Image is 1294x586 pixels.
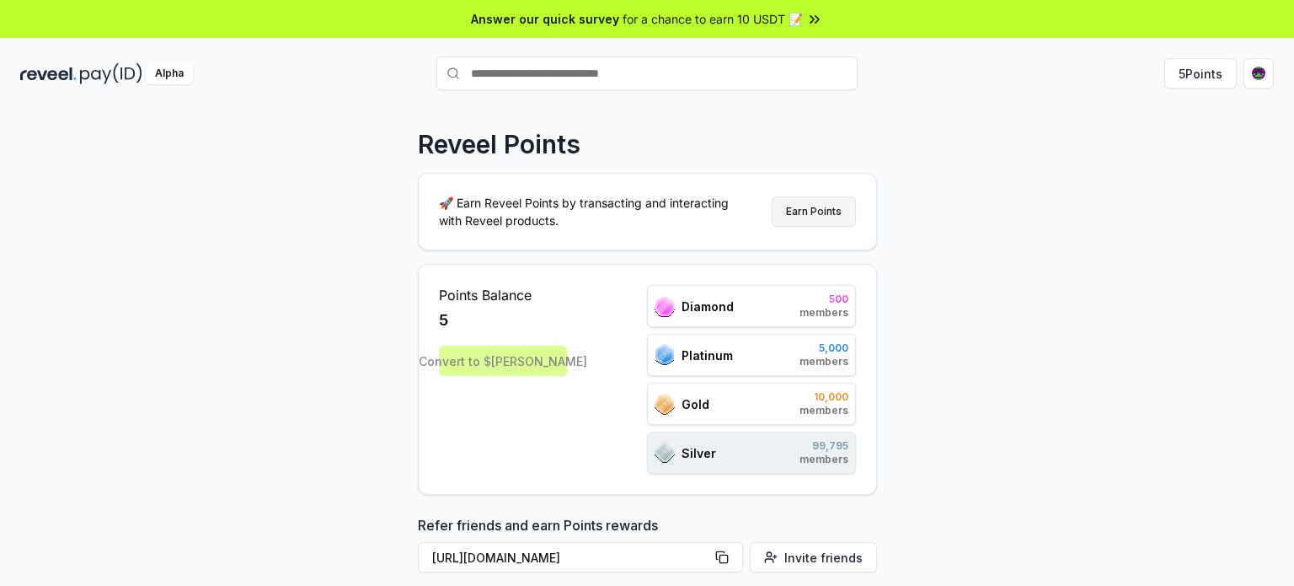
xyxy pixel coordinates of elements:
span: Platinum [682,347,733,364]
img: ranks_icon [655,344,675,366]
span: Points Balance [439,285,567,305]
img: reveel_dark [20,63,77,84]
span: for a chance to earn 10 USDT 📝 [623,10,803,28]
button: 5Points [1164,58,1237,89]
p: 🚀 Earn Reveel Points by transacting and interacting with Reveel products. [439,194,742,229]
button: Earn Points [772,196,856,227]
span: members [799,306,848,320]
img: ranks_icon [655,442,675,464]
span: members [799,355,848,368]
span: members [799,404,848,417]
span: members [799,453,848,466]
span: 10,000 [799,390,848,404]
img: ranks_icon [655,296,675,317]
span: 5,000 [799,341,848,355]
span: 500 [799,293,848,306]
span: Invite friends [784,549,863,567]
span: Answer our quick survey [471,10,619,28]
span: Gold [682,395,709,413]
span: Silver [682,444,716,462]
p: Reveel Points [418,129,580,159]
button: Invite friends [750,542,877,573]
span: 5 [439,309,448,332]
span: 99,795 [799,439,848,453]
div: Refer friends and earn Points rewards [418,515,877,579]
img: pay_id [80,63,142,84]
img: ranks_icon [655,394,675,415]
span: Diamond [682,298,734,315]
button: [URL][DOMAIN_NAME] [418,542,743,573]
div: Alpha [146,63,193,84]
